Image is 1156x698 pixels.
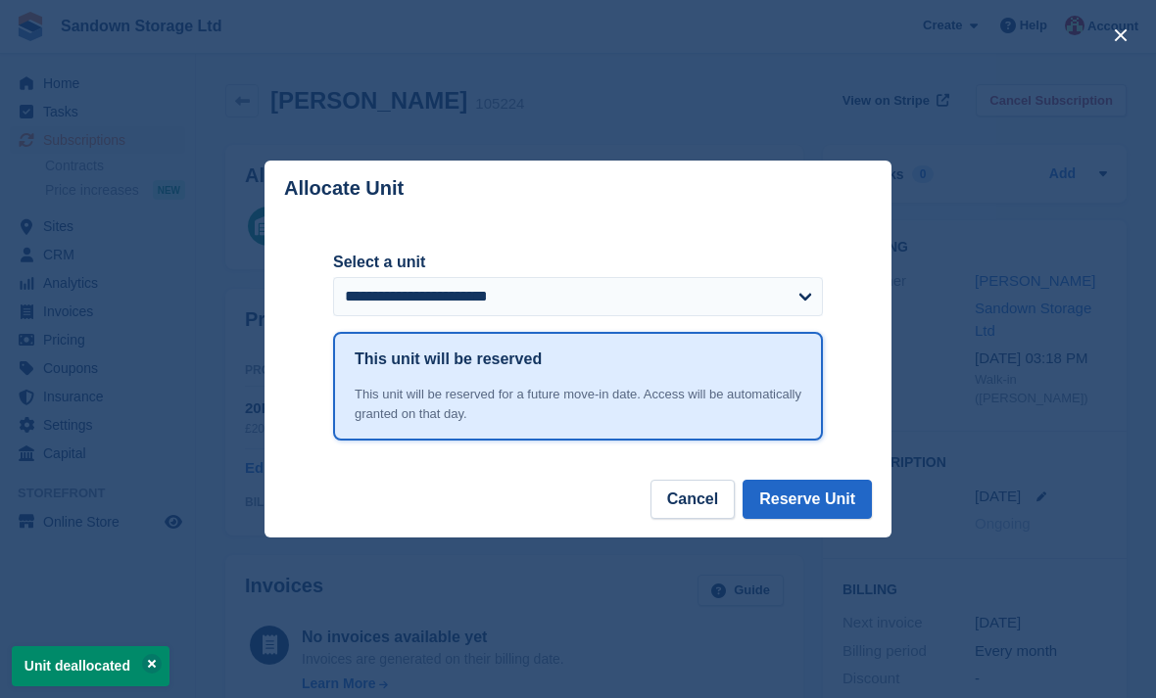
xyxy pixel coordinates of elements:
label: Select a unit [333,251,823,274]
p: Unit deallocated [12,646,169,686]
button: Reserve Unit [743,480,872,519]
div: This unit will be reserved for a future move-in date. Access will be automatically granted on tha... [355,385,801,423]
button: Cancel [650,480,735,519]
p: Allocate Unit [284,177,404,200]
h1: This unit will be reserved [355,348,542,371]
button: close [1105,20,1136,51]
